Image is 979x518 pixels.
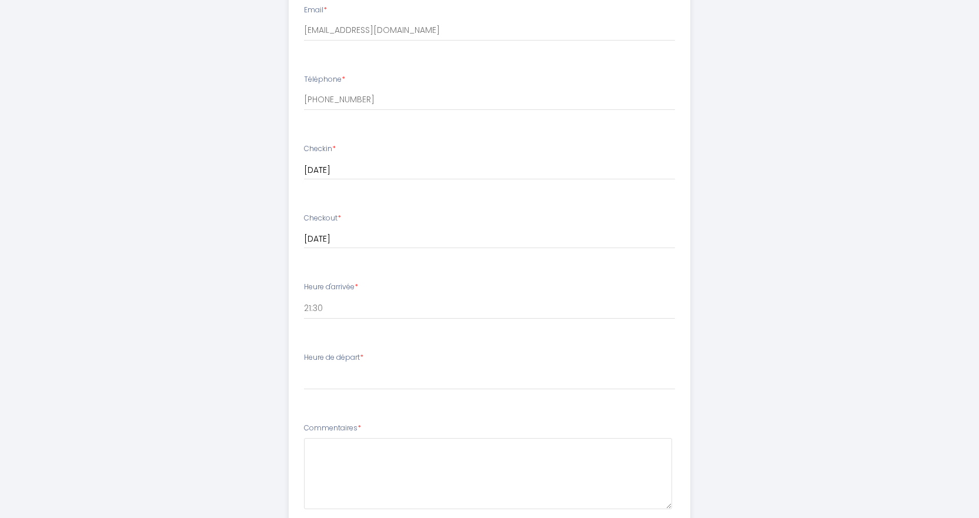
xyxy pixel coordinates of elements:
label: Checkout [304,213,341,224]
label: Heure de départ [304,352,363,363]
label: Checkin [304,143,336,155]
label: Email [304,5,327,16]
label: Commentaires [304,423,361,434]
label: Heure d'arrivée [304,282,358,293]
label: Téléphone [304,74,345,85]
